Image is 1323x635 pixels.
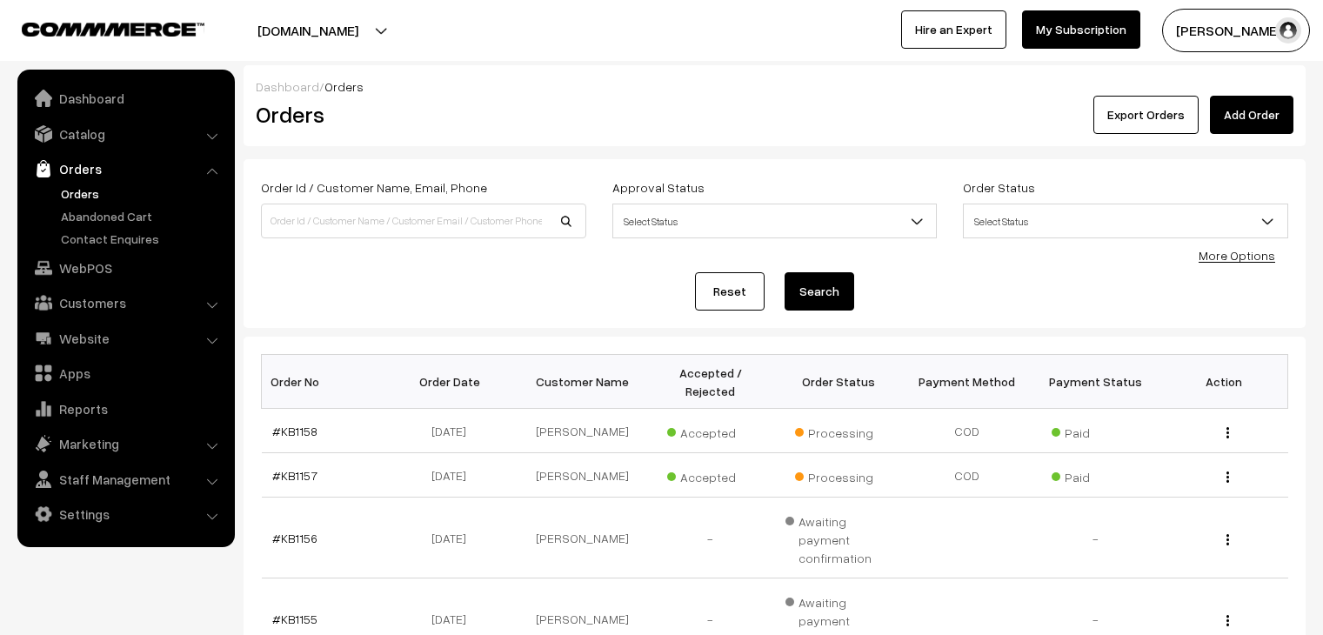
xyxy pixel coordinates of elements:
button: Export Orders [1093,96,1199,134]
span: Accepted [667,419,754,442]
a: Orders [22,153,229,184]
a: #KB1158 [272,424,317,438]
a: WebPOS [22,252,229,284]
span: Select Status [963,204,1288,238]
td: [PERSON_NAME] [518,409,647,453]
td: [DATE] [390,409,518,453]
span: Paid [1052,464,1139,486]
img: Menu [1226,534,1229,545]
td: COD [903,453,1032,498]
td: - [646,498,775,578]
a: #KB1156 [272,531,317,545]
span: Select Status [613,206,937,237]
a: Marketing [22,428,229,459]
span: Paid [1052,419,1139,442]
a: Settings [22,498,229,530]
a: Staff Management [22,464,229,495]
th: Order Status [775,355,904,409]
a: Catalog [22,118,229,150]
label: Approval Status [612,178,705,197]
a: Dashboard [256,79,319,94]
td: [DATE] [390,453,518,498]
button: [PERSON_NAME]… [1162,9,1310,52]
div: / [256,77,1293,96]
a: Abandoned Cart [57,207,229,225]
img: Menu [1226,615,1229,626]
span: Orders [324,79,364,94]
th: Payment Status [1032,355,1160,409]
a: Dashboard [22,83,229,114]
button: [DOMAIN_NAME] [197,9,419,52]
span: Select Status [612,204,938,238]
a: My Subscription [1022,10,1140,49]
a: Reset [695,272,765,311]
span: Processing [795,464,882,486]
a: Hire an Expert [901,10,1006,49]
a: Orders [57,184,229,203]
th: Action [1159,355,1288,409]
img: user [1275,17,1301,43]
span: Awaiting payment confirmation [785,508,893,567]
a: Contact Enquires [57,230,229,248]
button: Search [785,272,854,311]
td: COD [903,409,1032,453]
label: Order Status [963,178,1035,197]
th: Accepted / Rejected [646,355,775,409]
th: Customer Name [518,355,647,409]
span: Accepted [667,464,754,486]
img: Menu [1226,471,1229,483]
input: Order Id / Customer Name / Customer Email / Customer Phone [261,204,586,238]
span: Processing [795,419,882,442]
span: Select Status [964,206,1287,237]
a: COMMMERCE [22,17,174,38]
a: Add Order [1210,96,1293,134]
a: #KB1157 [272,468,317,483]
a: Website [22,323,229,354]
th: Payment Method [903,355,1032,409]
a: Customers [22,287,229,318]
a: #KB1155 [272,612,317,626]
h2: Orders [256,101,585,128]
img: Menu [1226,427,1229,438]
a: Reports [22,393,229,424]
a: More Options [1199,248,1275,263]
img: COMMMERCE [22,23,204,36]
td: [PERSON_NAME] [518,498,647,578]
td: - [1032,498,1160,578]
th: Order Date [390,355,518,409]
td: [PERSON_NAME] [518,453,647,498]
label: Order Id / Customer Name, Email, Phone [261,178,487,197]
th: Order No [262,355,391,409]
a: Apps [22,358,229,389]
td: [DATE] [390,498,518,578]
